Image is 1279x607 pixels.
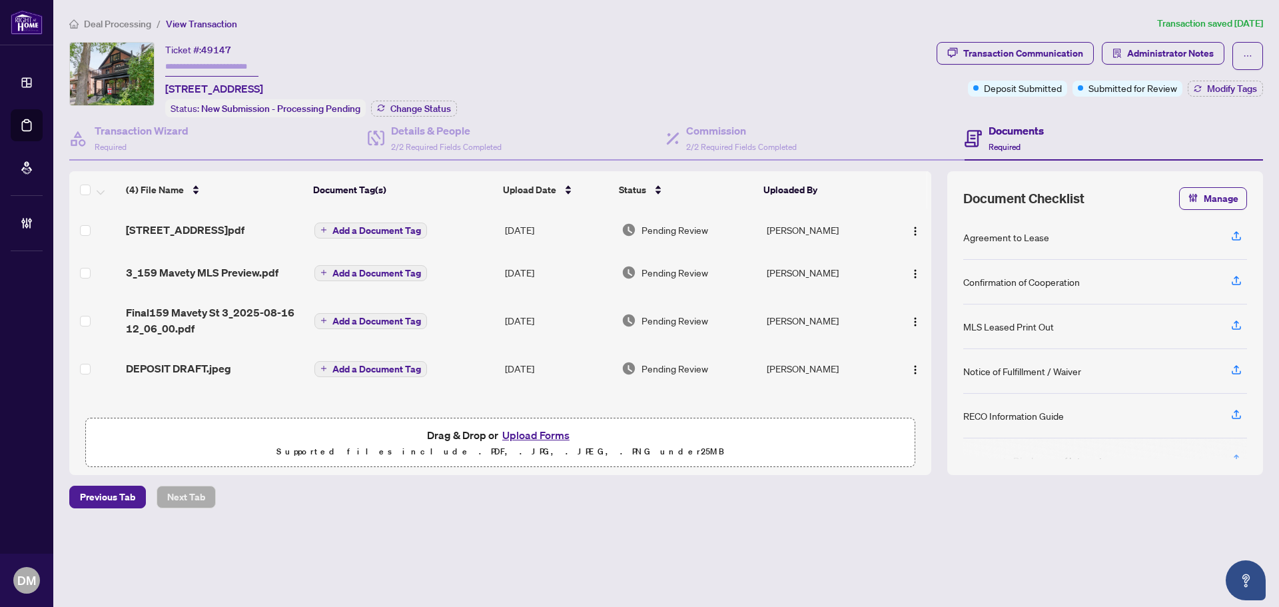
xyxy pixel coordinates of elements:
[905,219,926,241] button: Logo
[391,123,502,139] h4: Details & People
[761,251,890,294] td: [PERSON_NAME]
[332,269,421,278] span: Add a Document Tag
[126,304,304,336] span: Final159 Mavety St 3_2025-08-16 12_06_00.pdf
[622,361,636,376] img: Document Status
[500,251,616,294] td: [DATE]
[390,104,451,113] span: Change Status
[498,171,614,209] th: Upload Date
[963,319,1054,334] div: MLS Leased Print Out
[314,361,427,377] button: Add a Document Tag
[320,269,327,276] span: plus
[905,262,926,283] button: Logo
[963,230,1049,245] div: Agreement to Lease
[641,223,708,237] span: Pending Review
[963,275,1080,289] div: Confirmation of Cooperation
[910,226,921,237] img: Logo
[165,42,231,57] div: Ticket #:
[332,316,421,326] span: Add a Document Tag
[11,10,43,35] img: logo
[332,226,421,235] span: Add a Document Tag
[1226,560,1266,600] button: Open asap
[126,222,244,238] span: [STREET_ADDRESS]pdf
[94,444,907,460] p: Supported files include .PDF, .JPG, .JPEG, .PNG under 25 MB
[1207,84,1257,93] span: Modify Tags
[201,44,231,56] span: 49147
[80,486,135,508] span: Previous Tab
[84,18,151,30] span: Deal Processing
[686,123,797,139] h4: Commission
[165,99,366,117] div: Status:
[984,81,1062,95] span: Deposit Submitted
[69,486,146,508] button: Previous Tab
[126,183,184,197] span: (4) File Name
[614,171,759,209] th: Status
[1157,16,1263,31] article: Transaction saved [DATE]
[622,265,636,280] img: Document Status
[641,265,708,280] span: Pending Review
[498,426,574,444] button: Upload Forms
[126,265,278,281] span: 3_159 Mavety MLS Preview.pdf
[622,313,636,328] img: Document Status
[758,171,886,209] th: Uploaded By
[201,103,360,115] span: New Submission - Processing Pending
[761,209,890,251] td: [PERSON_NAME]
[500,347,616,390] td: [DATE]
[905,310,926,331] button: Logo
[989,123,1044,139] h4: Documents
[320,365,327,372] span: plus
[686,142,797,152] span: 2/2 Required Fields Completed
[1127,43,1214,64] span: Administrator Notes
[963,189,1084,208] span: Document Checklist
[963,43,1083,64] div: Transaction Communication
[641,361,708,376] span: Pending Review
[1243,51,1252,61] span: ellipsis
[314,313,427,329] button: Add a Document Tag
[937,42,1094,65] button: Transaction Communication
[910,316,921,327] img: Logo
[86,418,915,468] span: Drag & Drop orUpload FormsSupported files include .PDF, .JPG, .JPEG, .PNG under25MB
[70,43,154,105] img: IMG-W12311427_1.jpg
[1204,188,1238,209] span: Manage
[622,223,636,237] img: Document Status
[308,171,497,209] th: Document Tag(s)
[314,312,427,329] button: Add a Document Tag
[126,360,231,376] span: DEPOSIT DRAFT.jpeg
[427,426,574,444] span: Drag & Drop or
[314,360,427,377] button: Add a Document Tag
[963,408,1064,423] div: RECO Information Guide
[157,486,216,508] button: Next Tab
[1088,81,1177,95] span: Submitted for Review
[905,358,926,379] button: Logo
[157,16,161,31] li: /
[1179,187,1247,210] button: Manage
[619,183,646,197] span: Status
[166,18,237,30] span: View Transaction
[314,264,427,281] button: Add a Document Tag
[391,142,502,152] span: 2/2 Required Fields Completed
[371,101,457,117] button: Change Status
[910,364,921,375] img: Logo
[761,347,890,390] td: [PERSON_NAME]
[761,294,890,347] td: [PERSON_NAME]
[1188,81,1263,97] button: Modify Tags
[1102,42,1224,65] button: Administrator Notes
[121,171,308,209] th: (4) File Name
[314,265,427,281] button: Add a Document Tag
[95,123,189,139] h4: Transaction Wizard
[500,294,616,347] td: [DATE]
[641,313,708,328] span: Pending Review
[17,571,36,590] span: DM
[963,364,1081,378] div: Notice of Fulfillment / Waiver
[69,19,79,29] span: home
[314,223,427,239] button: Add a Document Tag
[989,142,1021,152] span: Required
[1112,49,1122,58] span: solution
[95,142,127,152] span: Required
[500,209,616,251] td: [DATE]
[910,269,921,279] img: Logo
[332,364,421,374] span: Add a Document Tag
[320,317,327,324] span: plus
[320,227,327,233] span: plus
[314,221,427,239] button: Add a Document Tag
[503,183,556,197] span: Upload Date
